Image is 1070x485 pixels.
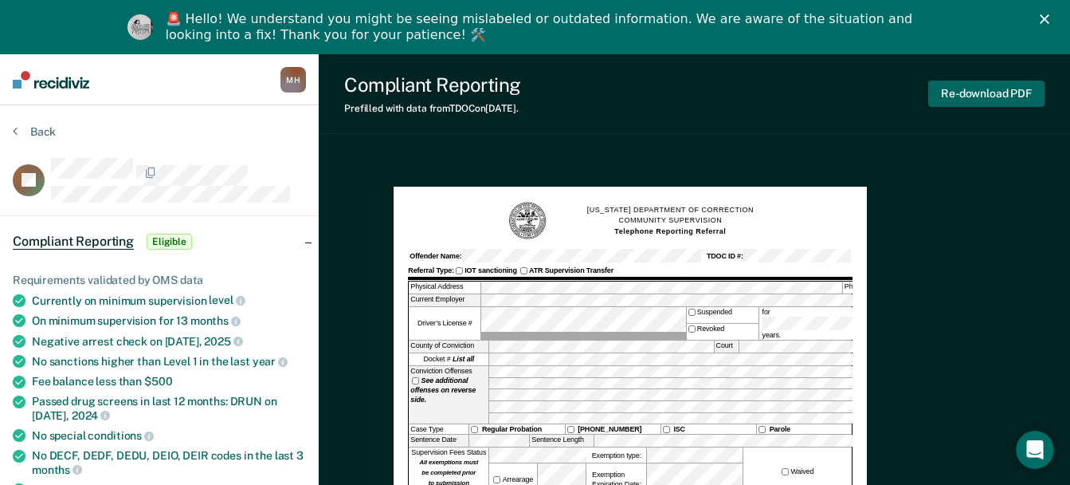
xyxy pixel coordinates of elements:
[190,314,241,327] span: months
[280,67,306,93] div: M H
[72,409,110,422] span: 2024
[13,71,89,89] img: Recidiviz
[471,426,478,433] input: Regular Probation
[410,377,476,404] strong: See additional offenses on reverse side.
[529,266,613,274] strong: ATR Supervision Transfer
[13,124,56,139] button: Back
[758,426,766,433] input: Parole
[166,11,918,43] div: 🚨 Hello! We understand you might be seeing mislabeled or outdated information. We are aware of th...
[412,377,419,384] input: See additional offenses on reverse side.
[508,201,547,241] img: TN Seal
[409,294,480,306] label: Current Employer
[453,355,474,363] strong: List all
[1016,431,1054,469] iframe: Intercom live chat
[586,448,646,463] label: Exemption type:
[144,375,172,388] span: $500
[614,227,726,235] strong: Telephone Reporting Referral
[409,282,480,294] label: Physical Address
[32,449,306,476] div: No DECF, DEDF, DEDU, DEIO, DEIR codes in the last 3
[567,426,574,433] input: [PHONE_NUMBER]
[32,463,82,476] span: months
[707,252,743,260] strong: TDOC ID #:
[409,424,468,434] div: Case Type
[344,103,521,114] div: Prefilled with data from TDOC on [DATE] .
[456,267,463,274] input: IOT sanctioning
[782,468,789,475] input: Waived
[409,307,480,340] label: Driver’s License #
[482,425,542,433] strong: Regular Probation
[761,307,872,340] label: for years.
[687,307,758,323] label: Suspended
[127,14,153,40] img: Profile image for Kim
[204,335,242,348] span: 2025
[88,429,153,442] span: conditions
[530,435,594,447] label: Sentence Length
[780,467,815,476] label: Waived
[32,294,306,308] div: Currently on minimum supervision
[32,395,306,422] div: Passed drug screens in last 12 months: DRUN on [DATE],
[578,425,641,433] strong: [PHONE_NUMBER]
[464,266,517,274] strong: IOT sanctioning
[32,334,306,349] div: Negative arrest check on [DATE],
[13,274,306,287] div: Requirements validated by OMS data
[663,426,670,433] input: ISC
[409,435,468,447] label: Sentence Date
[32,375,306,388] div: Fee balance less than
[147,234,192,250] span: Eligible
[32,313,306,328] div: On minimum supervision for 13
[32,354,306,369] div: No sanctions higher than Level 1 in the last
[587,205,754,238] h1: [US_STATE] DEPARTMENT OF CORRECTION COMMUNITY SUPERVISION
[843,282,883,294] label: Phone #:
[688,309,696,316] input: Suspended
[209,294,245,306] span: level
[928,81,1045,107] button: Re-download PDF
[762,317,871,330] input: for years.
[673,425,685,433] strong: ISC
[408,266,454,274] strong: Referral Type:
[687,324,758,340] label: Revoked
[770,425,791,433] strong: Parole
[253,355,288,368] span: year
[493,476,500,483] input: Arrearage
[344,73,521,97] div: Compliant Reporting
[688,325,696,333] input: Revoked
[280,67,306,93] button: MH
[13,234,134,250] span: Compliant Reporting
[410,252,461,260] strong: Offender Name:
[520,267,527,274] input: ATR Supervision Transfer
[409,341,488,353] label: County of Conviction
[423,354,474,364] span: Docket #
[409,366,488,424] div: Conviction Offenses
[715,341,739,353] label: Court
[32,428,306,443] div: No special
[492,475,535,484] label: Arrearage
[1040,14,1056,24] div: Close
